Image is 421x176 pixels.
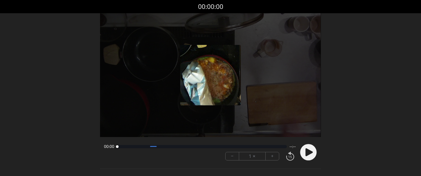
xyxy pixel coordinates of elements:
[180,45,241,105] img: Poster Image
[239,152,266,160] div: 1 ×
[266,152,279,160] button: +
[198,2,223,12] a: 00:00:00
[226,152,239,160] button: −
[289,144,296,149] span: --:--
[104,144,114,149] span: 00:00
